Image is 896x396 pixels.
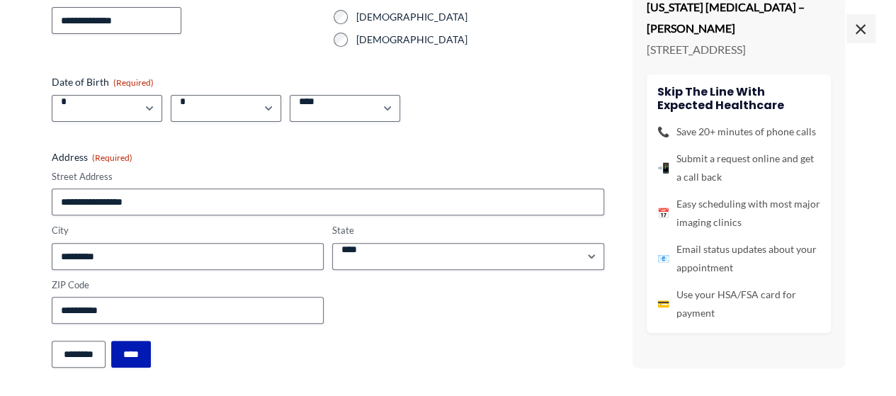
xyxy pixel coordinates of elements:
[657,285,820,322] li: Use your HSA/FSA card for payment
[52,278,324,292] label: ZIP Code
[356,10,604,24] label: [DEMOGRAPHIC_DATA]
[332,224,604,237] label: State
[657,122,820,140] li: Save 20+ minutes of phone calls
[647,38,831,60] p: [STREET_ADDRESS]
[657,239,820,276] li: Email status updates about your appointment
[657,84,820,111] h4: Skip the line with Expected Healthcare
[657,249,669,267] span: 📧
[52,224,324,237] label: City
[52,150,132,164] legend: Address
[657,194,820,231] li: Easy scheduling with most major imaging clinics
[846,14,875,43] span: ×
[657,122,669,140] span: 📞
[113,77,154,88] span: (Required)
[657,294,669,312] span: 💳
[92,152,132,163] span: (Required)
[52,170,604,183] label: Street Address
[52,75,154,89] legend: Date of Birth
[657,158,669,176] span: 📲
[356,33,604,47] label: [DEMOGRAPHIC_DATA]
[657,149,820,186] li: Submit a request online and get a call back
[657,203,669,222] span: 📅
